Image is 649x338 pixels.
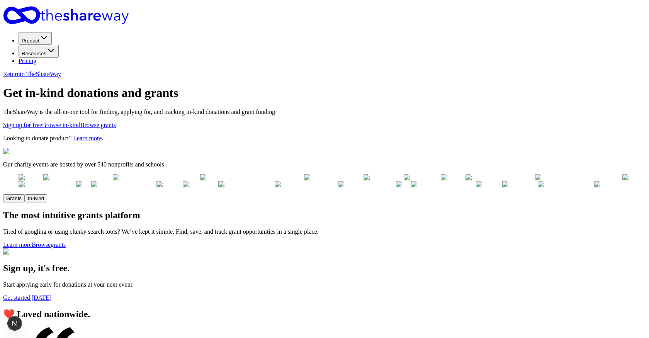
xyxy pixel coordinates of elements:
img: MS [76,181,91,188]
p: Start applying early for donations at your next event. [3,281,646,288]
a: Returnto TheShareWay [3,71,61,77]
img: Alzheimers Association [91,181,156,188]
img: Illustration for landing page [3,148,78,155]
img: American Cancer Society [466,174,535,181]
h2: Sign up, it's free. [3,263,646,273]
a: Pricing [19,58,36,64]
img: Alzheimers Association [411,181,476,188]
a: Home [3,6,646,26]
a: Browse grants [80,122,116,128]
a: Learn more [3,241,32,248]
button: Resources [19,45,59,58]
h2: The most intuitive grants platform [3,210,646,221]
span: to TheShareWay [20,71,61,77]
img: Leukemia & Lymphoma Society [113,174,200,181]
a: Get started [DATE] [3,294,51,301]
span: Return [3,71,61,77]
a: Browsegrants [32,241,66,248]
img: The Children's Hospital of Philadelphia [200,174,304,181]
img: MS [396,181,411,188]
p: Looking to donate product? . [3,135,646,142]
img: The Salvation Army [538,181,594,188]
h1: Get in-kind donations and grants [3,86,646,100]
button: Grants [3,194,25,202]
a: Learn more [73,135,102,141]
img: YMCA [441,174,466,181]
img: Boy Scouts of America [275,181,338,188]
img: Habitat for Humanity [304,174,364,181]
button: In-Kind [25,194,47,202]
p: Our charity events are hosted by over 540 nonprofits and schools [3,161,646,168]
section: Features for running your books [3,194,646,255]
a: Browse in-kind [42,122,80,128]
img: American Cancer Society [43,174,113,181]
img: United Way [502,181,538,188]
img: US Vets [156,181,183,188]
img: American Red Cross [338,181,396,188]
img: YMCA [19,174,43,181]
p: TheShareWay is the all-in-one tool for finding, applying for, and tracking in-kind donations and ... [3,109,646,115]
nav: Main [3,32,646,65]
button: Product [19,32,52,45]
a: Sign up for free [3,122,42,128]
img: National PTA [364,174,404,181]
h2: ❤️ Loved nationwide. [3,309,646,319]
img: American Red Cross [19,181,76,188]
img: Leukemia & Lymphoma Society [535,174,622,181]
img: US Vets [476,181,502,188]
img: Image for Discover Grants [3,248,75,255]
img: Smithsonian [404,174,441,181]
img: The Salvation Army [218,181,275,188]
img: United Way [183,181,218,188]
p: Tired of googling or using clunky search tools? We’ve kept it simple. Find, save, and track grant... [3,228,646,235]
